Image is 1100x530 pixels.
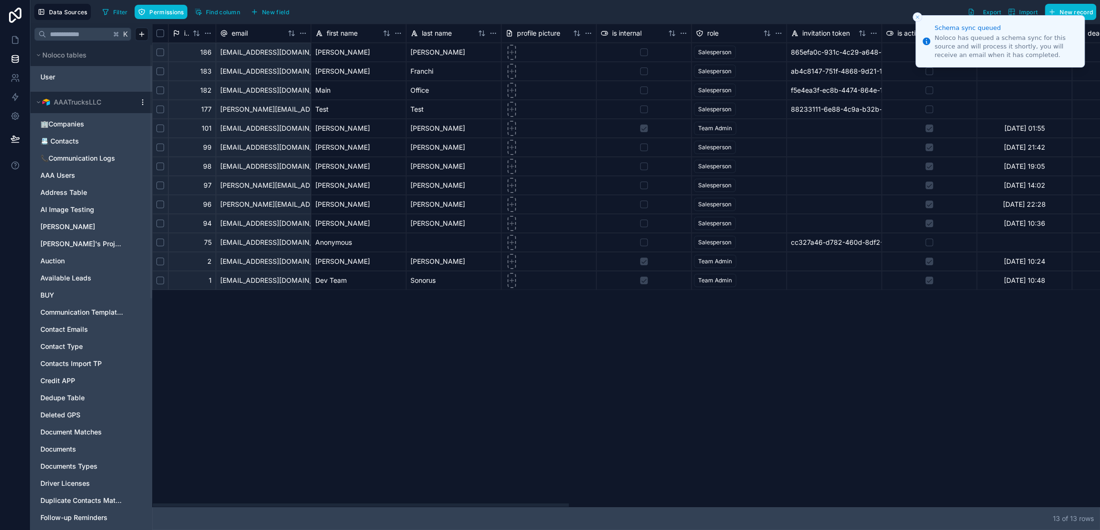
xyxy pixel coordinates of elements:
div: [PERSON_NAME] [406,252,501,271]
div: Alex [36,219,146,234]
a: BUY [40,290,123,300]
span: 13 [1053,514,1060,522]
div: Salesperson [698,200,731,209]
div: [DATE] 21:42 [977,138,1072,157]
span: Documents Types [40,462,97,471]
div: Salesperson [698,48,731,57]
div: [EMAIL_ADDRESS][DOMAIN_NAME] [216,233,311,252]
div: is internal [596,24,691,43]
a: Permissions [135,5,191,19]
div: [PERSON_NAME] [406,43,501,62]
div: f5e4ea3f-ec8b-4474-864e-1404ba812c8e [787,81,882,100]
div: profile picture [501,24,596,43]
div: User [36,69,146,85]
a: AI Image Testing [40,205,123,214]
div: is active [882,24,977,43]
div: Salesperson [698,219,731,228]
div: [PERSON_NAME] [311,43,406,62]
span: User [40,72,55,82]
div: Salesperson [698,105,731,114]
div: Test [406,100,501,119]
div: 177 [168,100,216,119]
span: invitation token [802,29,850,38]
span: Find column [206,9,240,16]
div: [PERSON_NAME] [311,138,406,157]
div: 97 [168,176,216,195]
span: AAATrucksLLC [54,97,101,107]
div: Communication Templates [36,305,146,320]
div: Sonorus [406,271,501,290]
a: Contact Emails [40,325,123,334]
div: BUY [36,288,146,303]
a: New record [1041,4,1096,20]
a: Communication Templates [40,308,123,317]
div: 88233111-6e88-4c9a-b32b-8de0c8929c5c [787,100,882,119]
span: role [707,29,719,38]
span: Data Sources [49,9,88,16]
div: 98 [168,157,216,176]
div: [EMAIL_ADDRESS][DOMAIN_NAME] [216,81,311,100]
div: 865efa0c-931c-4c29-a648-f282184e87fd [787,43,882,62]
div: [PERSON_NAME] [406,138,501,157]
div: 2 [168,252,216,271]
div: Salesperson [698,143,731,152]
a: Duplicate Contacts Matches [40,496,123,505]
a: 📇 Contacts [40,136,123,146]
button: Select row [156,220,164,227]
a: [PERSON_NAME] [40,222,123,231]
span: Contact Emails [40,325,88,334]
button: Select row [156,277,164,284]
div: [PERSON_NAME][EMAIL_ADDRESS][PERSON_NAME][DOMAIN_NAME] [216,100,311,119]
button: Noloco tables [34,48,143,62]
a: Contact Type [40,342,123,351]
button: Select row [156,144,164,151]
div: Main [311,81,406,100]
a: AAA Users [40,171,123,180]
div: first name [311,24,406,43]
button: Select row [156,106,164,113]
div: Schema sync queued [935,23,1077,33]
span: Credit APP [40,376,75,385]
button: Export [964,4,1004,20]
div: [DATE] 10:48 [977,271,1072,290]
span: 13 [1070,514,1077,522]
div: Deleted GPS [36,407,146,423]
a: Address Table [40,188,123,197]
div: 96 [168,195,216,214]
button: Select row [156,182,164,189]
div: [EMAIL_ADDRESS][DOMAIN_NAME] [216,62,311,81]
span: first name [327,29,358,38]
span: 📇 Contacts [40,136,79,146]
div: invitation token [787,24,882,43]
div: Salesperson [698,238,731,247]
span: of [1062,514,1068,522]
a: Document Matches [40,427,123,437]
button: Airtable LogoAAATrucksLLC [34,96,135,109]
div: [PERSON_NAME] [311,62,406,81]
div: Alex's Projects & Priorities [36,236,146,251]
div: Contact Emails [36,322,146,337]
div: Auction [36,253,146,269]
span: Address Table [40,188,87,197]
div: [EMAIL_ADDRESS][DOMAIN_NAME] [216,271,311,290]
div: Documents Types [36,459,146,474]
div: [EMAIL_ADDRESS][DOMAIN_NAME] [216,138,311,157]
div: [PERSON_NAME] [311,176,406,195]
a: 🏢Companies [40,119,123,129]
span: Filter [113,9,128,16]
div: [PERSON_NAME] [406,119,501,138]
button: Select row [156,125,164,132]
div: Credit APP [36,373,146,388]
div: [PERSON_NAME] [406,157,501,176]
span: AI Image Testing [40,205,94,214]
div: AAA Users [36,168,146,183]
div: 📞Communication Logs [36,151,146,166]
div: email [216,24,311,43]
button: Select row [156,201,164,208]
div: Dev Team [311,271,406,290]
span: AAA Users [40,171,75,180]
a: [PERSON_NAME]'s Projects & Priorities [40,239,123,249]
a: Credit APP [40,376,123,385]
